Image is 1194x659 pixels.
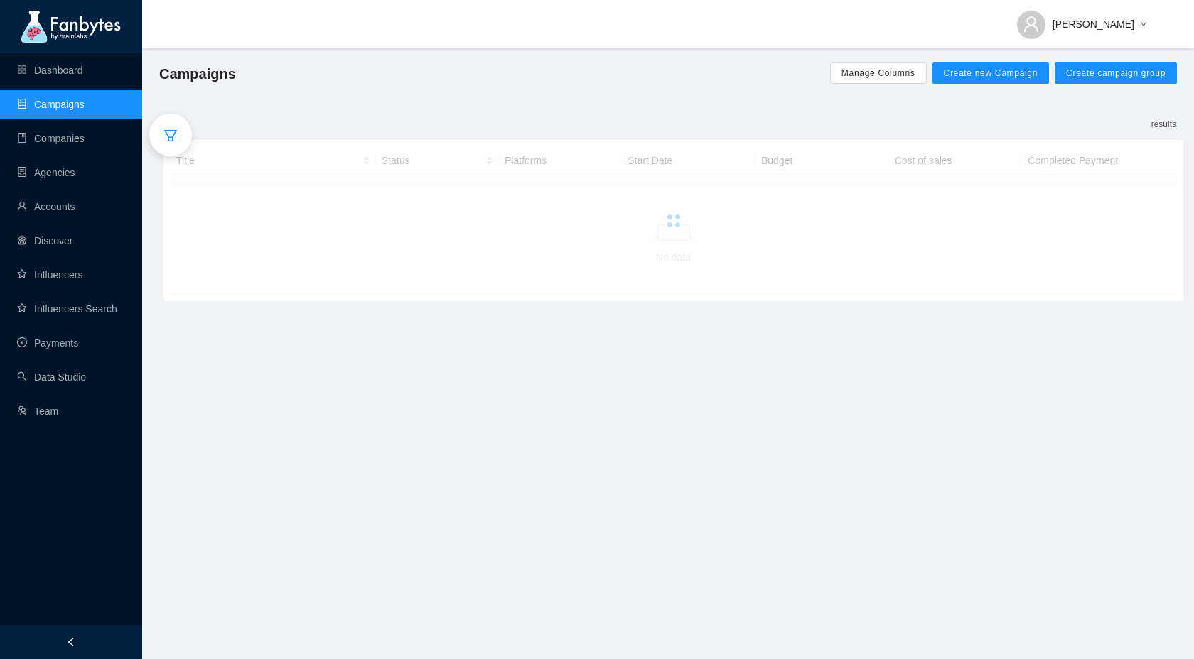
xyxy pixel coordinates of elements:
[1066,67,1166,79] span: Create campaign group
[17,303,117,315] a: starInfluencers Search
[17,269,82,281] a: starInfluencers
[17,65,83,76] a: appstoreDashboard
[163,129,178,143] span: filter
[944,67,1038,79] span: Create new Campaign
[1055,62,1177,84] button: Create campaign group
[17,371,86,383] a: searchData Studio
[1140,21,1147,29] span: down
[1053,16,1134,32] span: [PERSON_NAME]
[66,637,76,647] span: left
[17,337,78,349] a: pay-circlePayments
[159,62,236,85] span: Campaigns
[17,235,72,246] a: radar-chartDiscover
[932,62,1050,84] button: Create new Campaign
[1006,7,1158,30] button: [PERSON_NAME]down
[1151,117,1176,131] p: results
[1023,16,1040,33] span: user
[17,99,85,110] a: databaseCampaigns
[17,405,58,417] a: usergroup-addTeam
[17,133,85,144] a: bookCompanies
[17,201,75,212] a: userAccounts
[17,167,75,178] a: containerAgencies
[841,67,915,79] span: Manage Columns
[830,62,927,84] button: Manage Columns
